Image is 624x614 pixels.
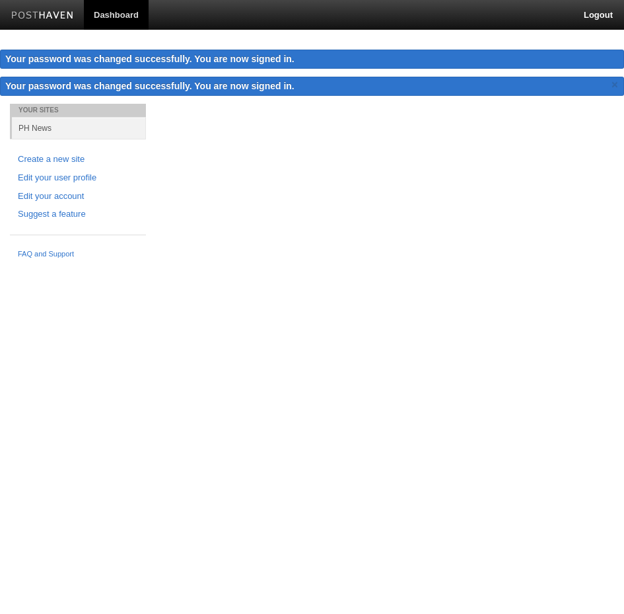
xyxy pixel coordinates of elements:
[5,81,295,91] span: Your password was changed successfully. You are now signed in.
[18,171,138,185] a: Edit your user profile
[10,104,146,117] li: Your Sites
[609,77,621,93] a: ×
[18,153,138,167] a: Create a new site
[11,11,74,21] img: Posthaven-bar
[18,208,138,221] a: Suggest a feature
[12,117,146,139] a: PH News
[18,249,138,260] a: FAQ and Support
[18,190,138,204] a: Edit your account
